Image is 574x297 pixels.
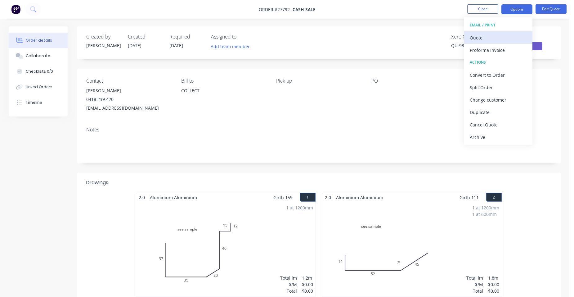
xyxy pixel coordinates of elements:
button: 2 [486,193,502,202]
div: 0418 239 420 [86,95,171,104]
div: Collaborate [26,53,50,59]
div: EMAIL / PRINT [470,21,527,29]
div: $/M [466,281,483,288]
div: $0.00 [302,281,313,288]
button: Checklists 0/0 [9,64,68,79]
div: Drawings [86,179,108,186]
button: Duplicate [464,106,532,118]
div: $0.00 [488,281,499,288]
div: see sample3735204015121 at 1200mmTotal lm$/MTotal1.2m$0.00$0.00 [136,202,316,297]
div: Required [169,34,204,40]
div: $0.00 [488,288,499,294]
div: 1 at 600mm [472,211,499,217]
div: 1 at 1200mm [472,204,499,211]
div: Total [466,288,483,294]
button: Order details [9,33,68,48]
div: ACTIONS [470,58,527,66]
span: Aluminium Aluminium [147,193,200,202]
button: Archive [464,131,532,143]
div: QU-9385 [451,42,498,49]
div: Contact [86,78,171,84]
button: Options [501,4,532,14]
span: [DATE] [169,43,183,48]
div: Total lm [280,275,297,281]
div: COLLECT [181,86,266,95]
div: Total lm [466,275,483,281]
button: Collaborate [9,48,68,64]
div: $0.00 [302,288,313,294]
span: Girth 159 [273,193,293,202]
div: Order details [26,38,52,43]
img: Factory [11,5,20,14]
button: Split Order [464,81,532,94]
span: Order #27792 - [259,7,293,12]
button: Close [467,4,498,14]
div: Xero Quote # [451,34,498,40]
div: [PERSON_NAME] [86,42,120,49]
button: Add labels [463,86,491,95]
div: 1.8m [488,275,499,281]
button: Edit Quote [536,4,567,14]
div: COLLECT [181,86,266,106]
div: Quote [470,33,527,42]
div: Pick up [276,78,361,84]
div: Created [128,34,162,40]
div: Linked Orders [26,84,52,90]
div: Convert to Order [470,71,527,80]
button: Quote [464,31,532,44]
button: Proforma Invoice [464,44,532,56]
div: Proforma Invoice [470,46,527,55]
div: [PERSON_NAME]0418 239 420[EMAIL_ADDRESS][DOMAIN_NAME] [86,86,171,112]
div: see sample145245?º1 at 1200mm1 at 600mmTotal lm$/MTotal1.8m$0.00$0.00 [322,202,502,297]
div: Archive [470,133,527,142]
div: 1.2m [302,275,313,281]
div: Bill to [181,78,266,84]
span: 2.0 [136,193,147,202]
span: Girth 111 [460,193,479,202]
div: Change customer [470,95,527,104]
button: Linked Orders [9,79,68,95]
button: ACTIONS [464,56,532,69]
div: $/M [280,281,297,288]
div: Timeline [26,100,42,105]
button: Add team member [211,42,253,51]
div: Total [280,288,297,294]
div: Notes [86,127,552,133]
span: 2.0 [322,193,334,202]
div: Checklists 0/0 [26,69,53,74]
div: Duplicate [470,108,527,117]
div: [EMAIL_ADDRESS][DOMAIN_NAME] [86,104,171,112]
button: Add team member [207,42,253,51]
button: 1 [300,193,316,202]
button: EMAIL / PRINT [464,19,532,31]
button: Convert to Order [464,69,532,81]
span: [DATE] [128,43,141,48]
div: Assigned to [211,34,273,40]
div: Cancel Quote [470,120,527,129]
div: [PERSON_NAME] [86,86,171,95]
span: CASH SALE [293,7,316,12]
span: Aluminium Aluminium [334,193,386,202]
button: Timeline [9,95,68,110]
div: Split Order [470,83,527,92]
div: Created by [86,34,120,40]
div: 1 at 1200mm [286,204,313,211]
div: PO [371,78,456,84]
button: Change customer [464,94,532,106]
button: Cancel Quote [464,118,532,131]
